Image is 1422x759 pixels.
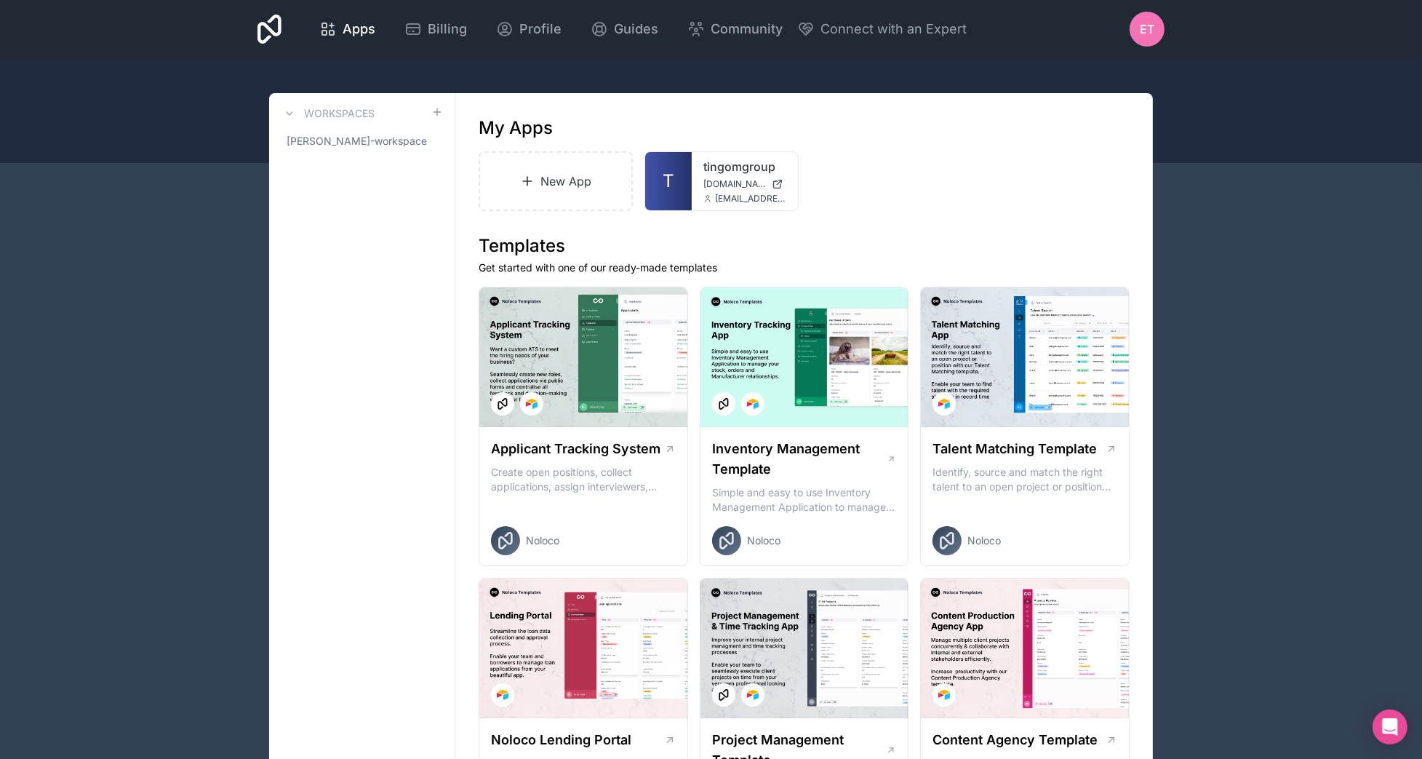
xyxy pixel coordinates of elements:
p: Identify, source and match the right talent to an open project or position with our Talent Matchi... [932,465,1117,494]
span: [DOMAIN_NAME] [703,178,766,190]
img: Airtable Logo [938,689,950,701]
h3: Workspaces [304,106,375,121]
span: Guides [614,19,658,39]
span: T [663,170,674,193]
img: Airtable Logo [938,398,950,410]
span: [EMAIL_ADDRESS][DOMAIN_NAME] [715,193,786,204]
h1: Noloco Lending Portal [491,730,631,750]
a: tingomgroup [703,158,786,175]
span: Noloco [747,533,780,548]
p: Create open positions, collect applications, assign interviewers, centralise candidate feedback a... [491,465,676,494]
h1: My Apps [479,116,553,140]
a: Guides [579,13,670,45]
span: Noloco [526,533,559,548]
span: Profile [519,19,562,39]
h1: Inventory Management Template [712,439,887,480]
span: Noloco [967,533,1001,548]
h1: Talent Matching Template [932,439,1097,459]
a: Billing [393,13,479,45]
span: Apps [343,19,375,39]
h1: Templates [479,234,1130,258]
a: Apps [308,13,387,45]
a: Profile [484,13,573,45]
img: Airtable Logo [747,689,759,701]
span: Billing [428,19,467,39]
a: [DOMAIN_NAME] [703,178,786,190]
span: [PERSON_NAME]-workspace [287,134,427,148]
img: Airtable Logo [526,398,538,410]
div: Open Intercom Messenger [1373,710,1407,744]
h1: Applicant Tracking System [491,439,660,459]
span: Connect with an Expert [820,19,967,39]
img: Airtable Logo [747,398,759,410]
a: Community [676,13,794,45]
p: Get started with one of our ready-made templates [479,261,1130,275]
h1: Content Agency Template [932,730,1098,750]
a: New App [479,151,633,211]
img: Airtable Logo [497,689,508,701]
p: Simple and easy to use Inventory Management Application to manage your stock, orders and Manufact... [712,485,897,514]
span: ET [1140,20,1154,38]
span: Community [711,19,783,39]
button: Connect with an Expert [797,19,967,39]
a: Workspaces [281,105,375,122]
a: T [645,152,692,210]
a: [PERSON_NAME]-workspace [281,128,443,154]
